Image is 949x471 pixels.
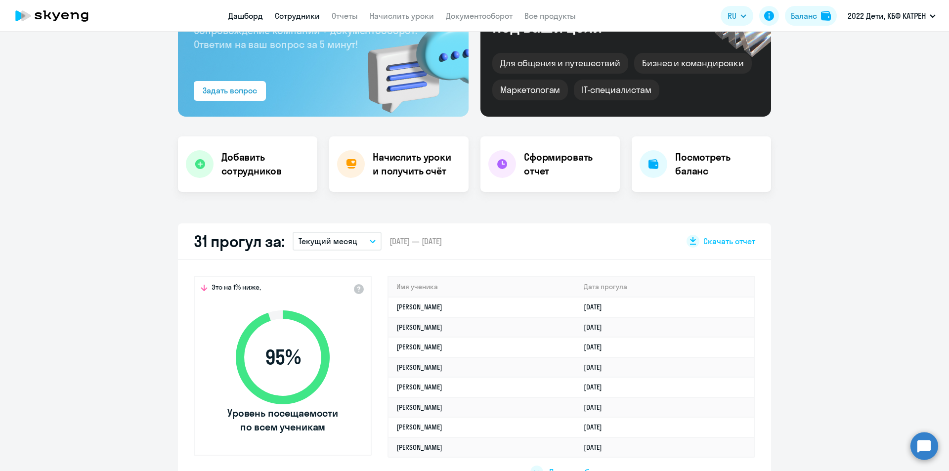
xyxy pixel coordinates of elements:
[228,11,263,21] a: Дашборд
[721,6,753,26] button: RU
[574,80,659,100] div: IT-специалистам
[675,150,763,178] h4: Посмотреть баланс
[703,236,755,247] span: Скачать отчет
[524,150,612,178] h4: Сформировать отчет
[584,423,610,431] a: [DATE]
[194,81,266,101] button: Задать вопрос
[584,363,610,372] a: [DATE]
[212,283,261,295] span: Это на 1% ниже,
[821,11,831,21] img: balance
[293,232,382,251] button: Текущий месяц
[396,343,442,351] a: [PERSON_NAME]
[226,406,340,434] span: Уровень посещаемости по всем ученикам
[203,85,257,96] div: Задать вопрос
[584,403,610,412] a: [DATE]
[492,1,661,35] div: Курсы английского под ваши цели
[388,277,576,297] th: Имя ученика
[576,277,754,297] th: Дата прогула
[396,302,442,311] a: [PERSON_NAME]
[492,80,568,100] div: Маркетологам
[194,231,285,251] h2: 31 прогул за:
[848,10,926,22] p: 2022 Дети, КБФ КАТРЕН
[226,345,340,369] span: 95 %
[446,11,513,21] a: Документооборот
[389,236,442,247] span: [DATE] — [DATE]
[396,403,442,412] a: [PERSON_NAME]
[353,5,469,117] img: bg-img
[299,235,357,247] p: Текущий месяц
[634,53,752,74] div: Бизнес и командировки
[524,11,576,21] a: Все продукты
[584,443,610,452] a: [DATE]
[791,10,817,22] div: Баланс
[396,423,442,431] a: [PERSON_NAME]
[396,363,442,372] a: [PERSON_NAME]
[584,323,610,332] a: [DATE]
[492,53,628,74] div: Для общения и путешествий
[332,11,358,21] a: Отчеты
[370,11,434,21] a: Начислить уроки
[275,11,320,21] a: Сотрудники
[785,6,837,26] button: Балансbalance
[584,343,610,351] a: [DATE]
[221,150,309,178] h4: Добавить сотрудников
[584,383,610,391] a: [DATE]
[396,443,442,452] a: [PERSON_NAME]
[728,10,736,22] span: RU
[396,383,442,391] a: [PERSON_NAME]
[396,323,442,332] a: [PERSON_NAME]
[843,4,941,28] button: 2022 Дети, КБФ КАТРЕН
[584,302,610,311] a: [DATE]
[373,150,459,178] h4: Начислить уроки и получить счёт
